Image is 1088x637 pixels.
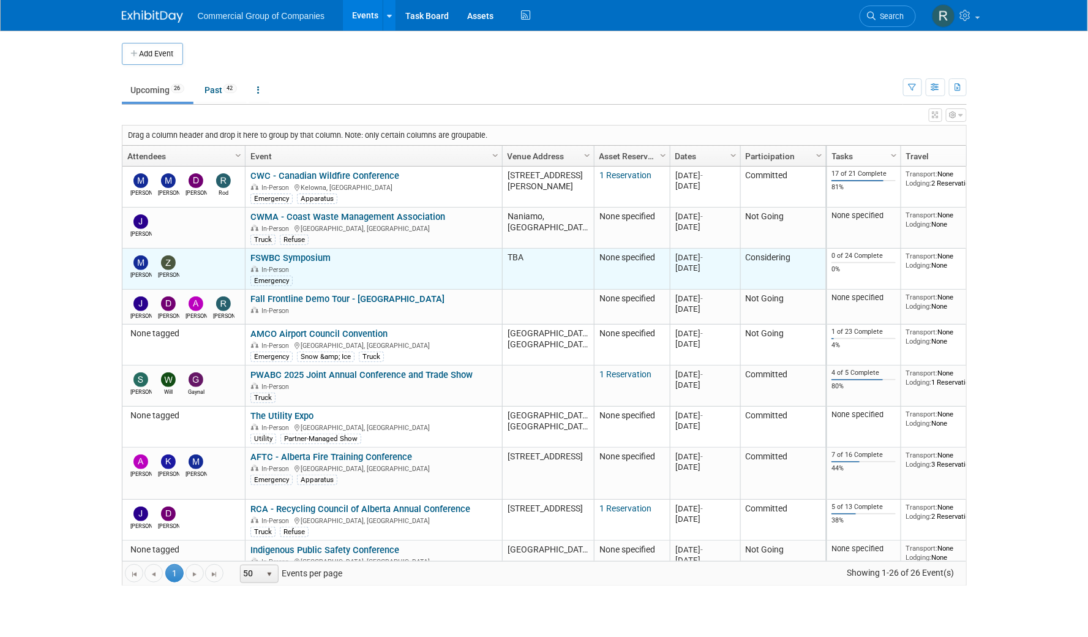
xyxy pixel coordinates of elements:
div: Darren Daviduck [186,188,207,197]
span: Lodging: [906,220,931,228]
span: Column Settings [814,151,824,160]
div: Mike Thomson [130,270,152,279]
div: Jason Fast [130,229,152,238]
div: Jamie Zimmerman [130,311,152,320]
a: Asset Reservations [599,146,662,167]
span: Events per page [224,564,355,582]
td: [GEOGRAPHIC_DATA], [GEOGRAPHIC_DATA] [502,407,594,448]
div: Partner-Managed Show [280,434,361,443]
img: Mike Feduniw [133,173,148,188]
div: None specified [831,211,896,221]
img: Richard Gale [216,296,231,311]
span: Column Settings [490,151,500,160]
img: Kelly Mayhew [161,454,176,469]
td: Committed [740,448,826,500]
div: [DATE] [675,211,735,222]
a: Go to the next page [186,564,204,582]
span: 42 [223,84,237,93]
div: [GEOGRAPHIC_DATA], [GEOGRAPHIC_DATA] [250,556,497,567]
a: AMCO Airport Council Convention [250,328,388,339]
span: In-Person [261,342,293,350]
img: Darren Daviduck [189,173,203,188]
div: [DATE] [675,514,735,524]
div: None specified [831,293,896,303]
a: CWC - Canadian Wildfire Conference [250,170,399,181]
div: None None [906,328,994,345]
img: Will Schwenger [161,372,176,387]
span: - [700,545,703,554]
div: Truck [250,527,276,537]
span: In-Person [261,225,293,233]
td: Not Going [740,208,826,249]
img: Gaynal Brierley [189,372,203,387]
img: Rod Leland [216,173,231,188]
div: Truck [250,235,276,244]
a: Column Settings [727,146,740,164]
span: In-Person [261,424,293,432]
div: 81% [831,183,896,192]
a: FSWBC Symposium [250,252,331,263]
div: Derek MacDonald [158,311,179,320]
img: Alexander Cafovski [189,296,203,311]
a: 1 Reservation [599,170,651,180]
div: [DATE] [675,503,735,514]
a: AFTC - Alberta Fire Training Conference [250,451,412,462]
span: Column Settings [658,151,668,160]
a: RCA - Recycling Council of Alberta Annual Conference [250,503,470,514]
div: Emergency [250,475,293,484]
div: 44% [831,464,896,473]
div: David West [158,521,179,530]
td: Naniamo, [GEOGRAPHIC_DATA] [502,208,594,249]
span: Transport: [906,211,937,219]
a: 1 Reservation [599,369,651,379]
div: Emergency [250,352,293,361]
a: CWMA - Coast Waste Management Association [250,211,445,222]
div: Apparatus [297,194,337,203]
button: Add Event [122,43,183,65]
a: Column Settings [231,146,245,164]
span: Column Settings [233,151,243,160]
div: 5 of 13 Complete [831,503,896,511]
span: Transport: [906,293,937,301]
td: Not Going [740,541,826,582]
div: None None [906,544,994,562]
td: [GEOGRAPHIC_DATA], [GEOGRAPHIC_DATA] [502,325,594,366]
span: Lodging: [906,261,931,269]
div: [DATE] [675,380,735,390]
span: Column Settings [582,151,592,160]
div: Rod Leland [213,188,234,197]
a: Event [250,146,494,167]
img: Suzanne LaFrance [133,372,148,387]
span: None specified [599,451,655,461]
span: select [264,570,274,579]
td: [STREET_ADDRESS] [502,500,594,541]
span: Column Settings [889,151,899,160]
div: Drag a column header and drop it here to group by that column. Note: only certain columns are gro... [122,126,966,145]
div: Truck [250,393,276,402]
div: None specified [831,544,896,554]
div: [DATE] [675,545,735,555]
div: [GEOGRAPHIC_DATA], [GEOGRAPHIC_DATA] [250,223,497,233]
a: Indigenous Public Safety Conference [250,545,399,556]
div: 38% [831,516,896,525]
div: None 2 Reservations [906,170,994,187]
a: Go to the first page [125,564,143,582]
a: Tasks [832,146,893,167]
img: In-Person Event [251,342,258,348]
a: Go to the previous page [144,564,163,582]
div: [GEOGRAPHIC_DATA], [GEOGRAPHIC_DATA] [250,422,497,432]
img: In-Person Event [251,307,258,313]
img: Mike Thomson [161,173,176,188]
span: 1 [165,564,184,582]
div: Mike Feduniw [130,188,152,197]
div: 7 of 16 Complete [831,451,896,459]
div: [DATE] [675,293,735,304]
span: Lodging: [906,337,931,345]
span: Lodging: [906,302,931,311]
span: In-Person [261,184,293,192]
span: 26 [171,84,184,93]
span: Go to the first page [129,570,139,579]
img: In-Person Event [251,517,258,523]
div: Kelly Mayhew [158,469,179,478]
img: Jamie Zimmerman [133,296,148,311]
